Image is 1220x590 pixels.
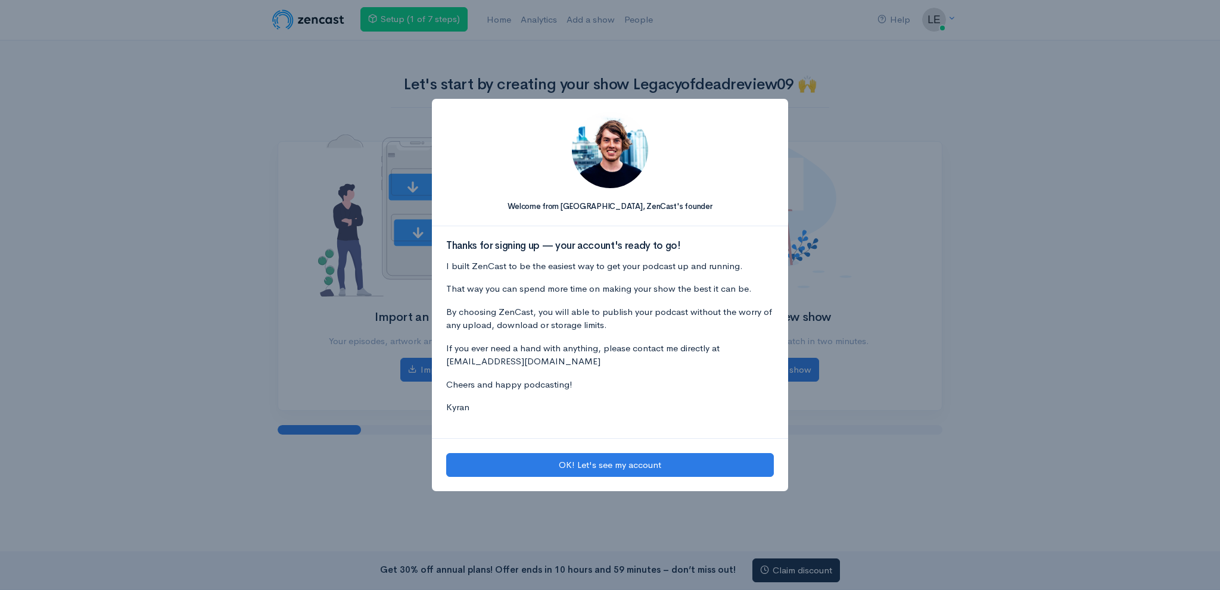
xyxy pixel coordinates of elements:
[446,401,774,414] p: Kyran
[446,305,774,332] p: By choosing ZenCast, you will able to publish your podcast without the worry of any upload, downl...
[446,342,774,369] p: If you ever need a hand with anything, please contact me directly at [EMAIL_ADDRESS][DOMAIN_NAME]
[446,282,774,296] p: That way you can spend more time on making your show the best it can be.
[446,202,774,211] h5: Welcome from [GEOGRAPHIC_DATA], ZenCast's founder
[446,453,774,477] button: OK! Let's see my account
[446,241,774,252] h3: Thanks for signing up — your account's ready to go!
[446,260,774,273] p: I built ZenCast to be the easiest way to get your podcast up and running.
[446,378,774,392] p: Cheers and happy podcasting!
[1179,550,1208,578] iframe: gist-messenger-bubble-iframe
